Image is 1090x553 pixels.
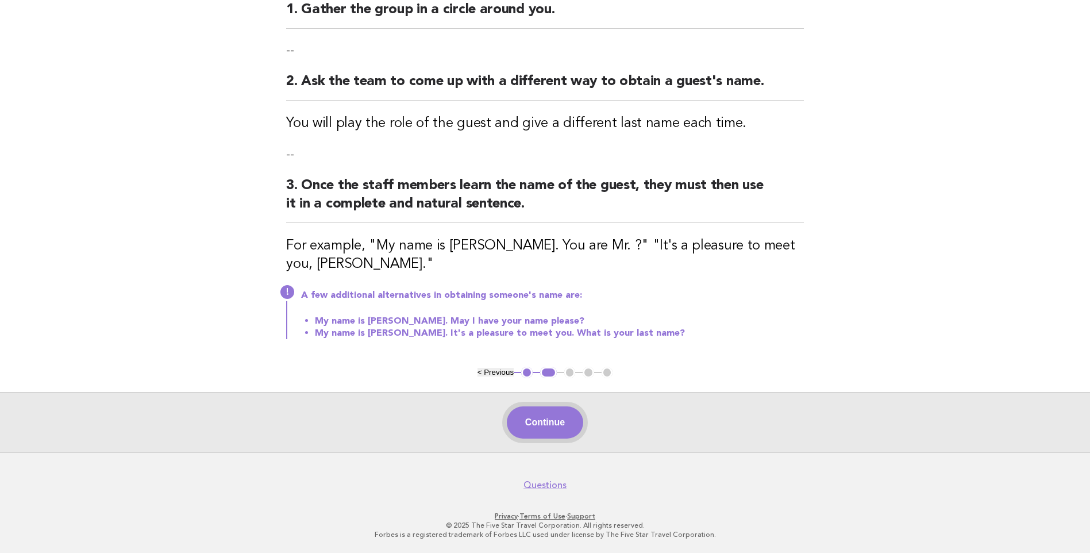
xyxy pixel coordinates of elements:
[194,530,897,539] p: Forbes is a registered trademark of Forbes LLC used under license by The Five Star Travel Corpora...
[495,512,518,520] a: Privacy
[523,479,567,491] a: Questions
[315,327,804,339] li: My name is [PERSON_NAME]. It's a pleasure to meet you. What is your last name?
[194,512,897,521] p: · ·
[567,512,595,520] a: Support
[286,72,804,101] h2: 2. Ask the team to come up with a different way to obtain a guest's name.
[519,512,565,520] a: Terms of Use
[286,176,804,223] h2: 3. Once the staff members learn the name of the guest, they must then use it in a complete and na...
[521,367,533,378] button: 1
[286,147,804,163] p: --
[540,367,557,378] button: 2
[507,406,583,439] button: Continue
[194,521,897,530] p: © 2025 The Five Star Travel Corporation. All rights reserved.
[286,114,804,133] h3: You will play the role of the guest and give a different last name each time.
[286,237,804,274] h3: For example, "My name is [PERSON_NAME]. You are Mr. ?" "It's a pleasure to meet you, [PERSON_NAME]."
[477,368,514,377] button: < Previous
[315,315,804,327] li: My name is [PERSON_NAME]. May I have your name please?
[286,1,804,29] h2: 1. Gather the group in a circle around you.
[286,43,804,59] p: --
[301,290,804,301] p: A few additional alternatives in obtaining someone's name are:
